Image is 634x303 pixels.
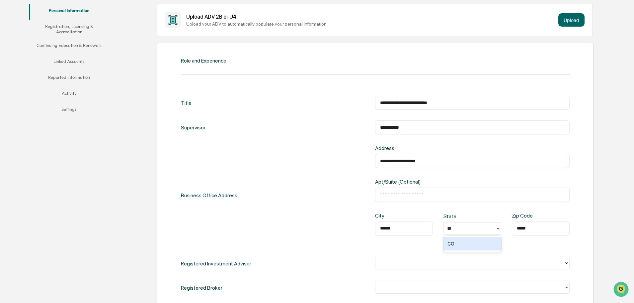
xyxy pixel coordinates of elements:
[13,84,43,90] span: Preclearance
[29,4,109,118] div: secondary tabs example
[375,145,463,151] div: Address
[186,14,556,20] div: Upload ADV 2B or U4
[13,96,42,103] span: Data Lookup
[375,179,463,185] div: Apt/Suite (Optional)
[29,4,109,20] button: Personal Information
[181,257,251,270] div: Registered Investment Adviser
[181,145,237,246] div: Business Office Address
[4,94,44,106] a: 🔎Data Lookup
[29,39,109,55] button: Continuing Education & Renewals
[181,120,205,134] div: Supervisor
[29,20,109,39] button: Registration, Licensing & Accreditation
[613,281,631,299] iframe: Open customer support
[55,84,82,90] span: Attestations
[7,84,12,90] div: 🖐️
[186,21,556,27] div: Upload your ADV to automatically populate your personal information.
[181,58,226,64] div: Role and Experience
[29,102,109,118] button: Settings
[375,213,401,219] div: City
[4,81,45,93] a: 🖐️Preclearance
[29,86,109,102] button: Activity
[23,51,109,58] div: Start new chat
[113,53,121,61] button: Start new chat
[558,13,585,27] button: Upload
[512,213,538,219] div: Zip Code
[66,113,80,118] span: Pylon
[181,96,192,110] div: Title
[45,81,85,93] a: 🗄️Attestations
[7,97,12,102] div: 🔎
[47,112,80,118] a: Powered byPylon
[443,213,469,220] div: State
[48,84,53,90] div: 🗄️
[443,237,501,250] div: CO
[29,55,109,71] button: Linked Accounts
[29,71,109,86] button: Reported Information
[181,281,222,295] div: Registered Broker
[23,58,84,63] div: We're available if you need us!
[7,14,121,25] p: How can we help?
[7,51,19,63] img: 1746055101610-c473b297-6a78-478c-a979-82029cc54cd1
